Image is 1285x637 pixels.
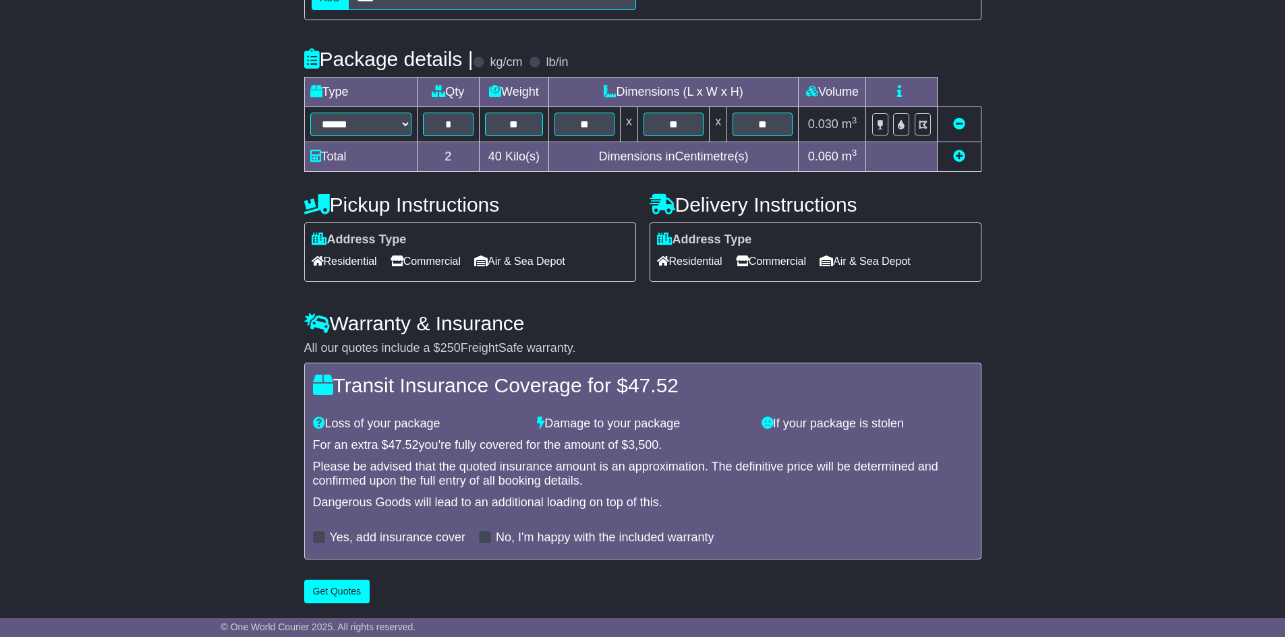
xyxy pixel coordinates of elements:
div: All our quotes include a $ FreightSafe warranty. [304,341,981,356]
td: Dimensions (L x W x H) [548,78,799,107]
h4: Warranty & Insurance [304,312,981,334]
span: Air & Sea Depot [820,251,911,272]
button: Get Quotes [304,580,370,603]
h4: Delivery Instructions [650,193,981,216]
h4: Pickup Instructions [304,193,636,216]
td: Dimensions in Centimetre(s) [548,142,799,172]
td: Total [304,142,417,172]
label: No, I'm happy with the included warranty [496,530,714,545]
td: x [710,107,727,142]
td: Volume [799,78,866,107]
h4: Package details | [304,48,474,70]
div: Damage to your package [530,417,755,431]
span: 3,500 [628,438,658,452]
span: Residential [312,251,377,272]
td: x [620,107,637,142]
span: 40 [488,150,502,163]
span: m [842,117,857,131]
span: Air & Sea Depot [474,251,565,272]
a: Remove this item [953,117,965,131]
span: m [842,150,857,163]
span: Commercial [736,251,806,272]
div: For an extra $ you're fully covered for the amount of $ . [313,438,973,453]
span: 47.52 [628,374,679,396]
td: 2 [417,142,480,172]
span: Residential [657,251,722,272]
h4: Transit Insurance Coverage for $ [313,374,973,396]
a: Add new item [953,150,965,163]
td: Type [304,78,417,107]
label: Address Type [312,233,407,247]
span: 250 [440,341,461,355]
label: kg/cm [490,55,522,70]
div: Dangerous Goods will lead to an additional loading on top of this. [313,495,973,510]
sup: 3 [852,148,857,158]
span: 0.030 [808,117,838,131]
span: 0.060 [808,150,838,163]
div: If your package is stolen [755,417,979,431]
label: Address Type [657,233,752,247]
span: © One World Courier 2025. All rights reserved. [221,621,416,632]
td: Weight [480,78,549,107]
div: Loss of your package [306,417,531,431]
div: Please be advised that the quoted insurance amount is an approximation. The definitive price will... [313,460,973,489]
td: Qty [417,78,480,107]
label: Yes, add insurance cover [330,530,465,545]
td: Kilo(s) [480,142,549,172]
span: 47.52 [389,438,419,452]
sup: 3 [852,115,857,125]
span: Commercial [391,251,461,272]
label: lb/in [546,55,568,70]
